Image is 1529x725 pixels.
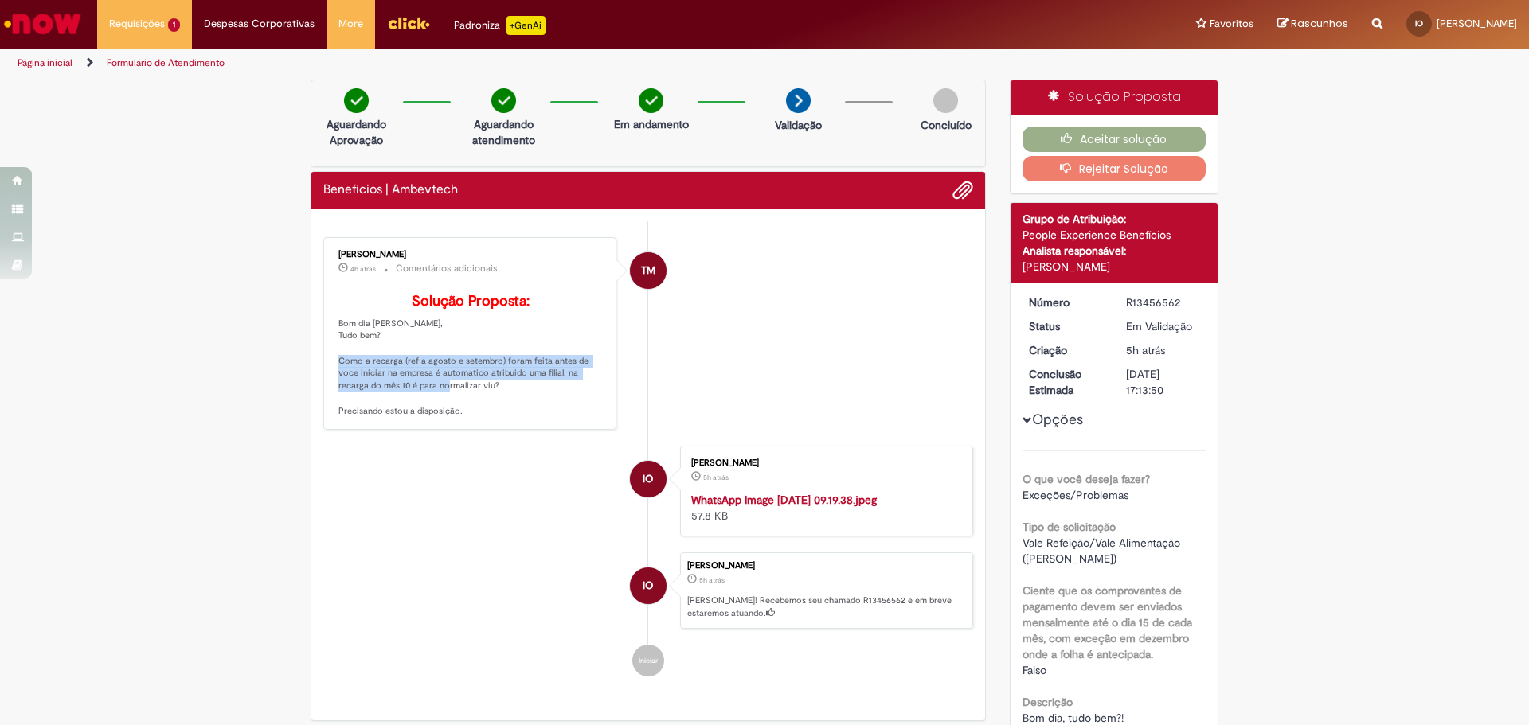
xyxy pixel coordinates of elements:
[18,57,72,69] a: Página inicial
[1126,366,1200,398] div: [DATE] 17:13:50
[1126,343,1165,357] span: 5h atrás
[1023,259,1206,275] div: [PERSON_NAME]
[1017,342,1115,358] dt: Criação
[1277,17,1348,32] a: Rascunhos
[1023,472,1150,486] b: O que você deseja fazer?
[387,11,430,35] img: click_logo_yellow_360x200.png
[691,458,956,468] div: [PERSON_NAME]
[1023,211,1206,227] div: Grupo de Atribuição:
[465,116,542,148] p: Aguardando atendimento
[641,251,655,290] span: TM
[1437,17,1517,30] span: [PERSON_NAME]
[614,116,689,132] p: Em andamento
[643,460,653,498] span: IO
[1023,520,1116,534] b: Tipo de solicitação
[338,294,604,417] p: Bom dia [PERSON_NAME], Tudo bem? Como a recarga (ref a agosto e setembro) foram feita antes de vo...
[344,88,369,113] img: check-circle-green.png
[1126,342,1200,358] div: 28/08/2025 10:13:45
[1126,318,1200,334] div: Em Validação
[323,552,973,629] li: Isabel Christina Otte
[639,88,663,113] img: check-circle-green.png
[1023,243,1206,259] div: Analista responsável:
[952,180,973,201] button: Adicionar anexos
[1126,343,1165,357] time: 28/08/2025 10:13:45
[1126,294,1200,310] div: R13456562
[775,117,822,133] p: Validação
[1017,318,1115,334] dt: Status
[1011,80,1218,115] div: Solução Proposta
[699,575,725,585] span: 5h atrás
[786,88,811,113] img: arrow-next.png
[1415,18,1423,29] span: IO
[1023,127,1206,152] button: Aceitar solução
[1023,663,1046,677] span: Falso
[1210,16,1253,32] span: Favoritos
[1017,294,1115,310] dt: Número
[204,16,315,32] span: Despesas Corporativas
[703,473,729,482] span: 5h atrás
[699,575,725,585] time: 28/08/2025 10:13:45
[691,493,877,507] a: WhatsApp Image [DATE] 09.19.38.jpeg
[491,88,516,113] img: check-circle-green.png
[506,16,546,35] p: +GenAi
[350,264,376,274] span: 4h atrás
[1291,16,1348,31] span: Rascunhos
[703,473,729,482] time: 28/08/2025 10:13:37
[1023,536,1183,566] span: Vale Refeição/Vale Alimentação ([PERSON_NAME])
[687,561,964,571] div: [PERSON_NAME]
[338,250,604,259] div: [PERSON_NAME]
[1023,695,1073,709] b: Descrição
[630,252,667,289] div: Tairine Maurina
[1023,156,1206,181] button: Rejeitar Solução
[921,117,972,133] p: Concluído
[643,567,653,605] span: IO
[1023,488,1128,502] span: Exceções/Problemas
[412,292,530,310] b: Solução Proposta:
[691,492,956,524] div: 57.8 KB
[1023,583,1192,661] b: Ciente que os comprovantes de pagamento devem ser enviados mensalmente até o dia 15 de cada mês, ...
[396,262,498,275] small: Comentários adicionais
[1023,227,1206,243] div: People Experience Benefícios
[109,16,165,32] span: Requisições
[1017,366,1115,398] dt: Conclusão Estimada
[318,116,395,148] p: Aguardando Aprovação
[630,567,667,604] div: Isabel Christina Otte
[107,57,225,69] a: Formulário de Atendimento
[350,264,376,274] time: 28/08/2025 10:23:45
[454,16,546,35] div: Padroniza
[323,183,458,197] h2: Benefícios | Ambevtech Histórico de tíquete
[323,221,973,692] ul: Histórico de tíquete
[12,49,1007,78] ul: Trilhas de página
[338,16,363,32] span: More
[168,18,180,32] span: 1
[933,88,958,113] img: img-circle-grey.png
[2,8,84,40] img: ServiceNow
[630,461,667,497] div: Isabel Christina Otte
[687,594,964,619] p: [PERSON_NAME]! Recebemos seu chamado R13456562 e em breve estaremos atuando.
